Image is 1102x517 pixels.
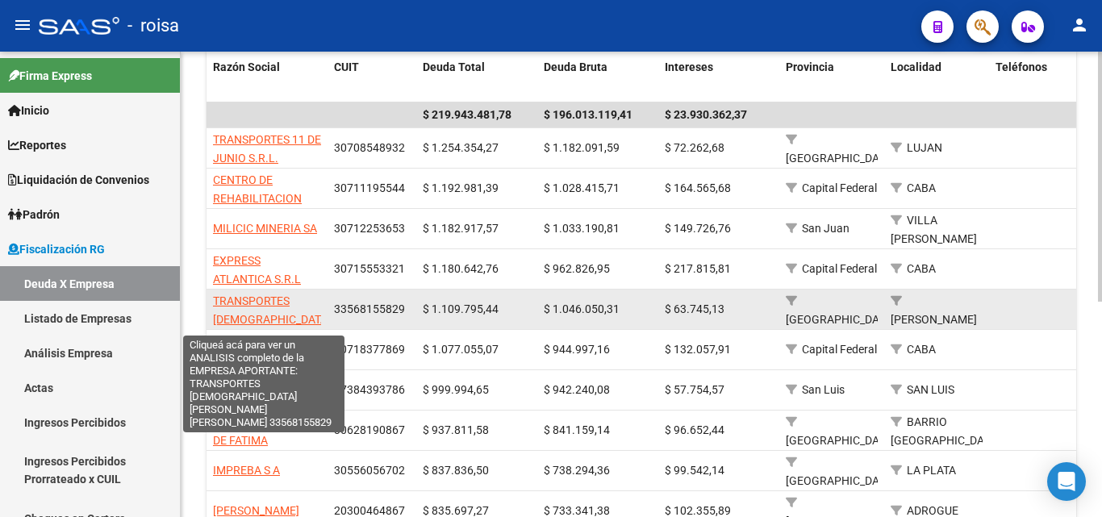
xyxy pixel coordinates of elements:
[334,383,405,396] span: 27384393786
[8,102,49,119] span: Inicio
[665,141,724,154] span: $ 72.262,68
[891,60,941,73] span: Localidad
[213,504,299,517] span: [PERSON_NAME]
[665,464,724,477] span: $ 99.542,14
[207,50,328,103] datatable-header-cell: Razón Social
[891,415,1000,465] span: BARRIO [GEOGRAPHIC_DATA][PERSON_NAME]
[907,504,958,517] span: ADROGUE
[802,262,877,275] span: Capital Federal
[334,343,405,356] span: 30718377869
[786,60,834,73] span: Provincia
[334,222,405,235] span: 30712253653
[213,375,299,407] span: [PERSON_NAME] [PERSON_NAME]
[213,133,321,165] span: TRANSPORTES 11 DE JUNIO S.R.L.
[537,50,658,103] datatable-header-cell: Deuda Bruta
[907,383,954,396] span: SAN LUIS
[213,173,302,223] span: CENTRO DE REHABILITACION REBIOGRAL S.A.
[213,415,325,447] span: [GEOGRAPHIC_DATA]. DE FATIMA
[13,15,32,35] mat-icon: menu
[907,141,942,154] span: LUJAN
[334,302,405,315] span: 33568155829
[665,108,747,121] span: $ 23.930.362,37
[423,383,489,396] span: $ 999.994,65
[416,50,537,103] datatable-header-cell: Deuda Total
[423,343,499,356] span: $ 1.077.055,07
[334,60,359,73] span: CUIT
[1047,462,1086,501] div: Open Intercom Messenger
[127,8,179,44] span: - roisa
[907,464,956,477] span: LA PLATA
[544,222,620,235] span: $ 1.033.190,81
[665,504,731,517] span: $ 102.355,89
[786,434,895,447] span: [GEOGRAPHIC_DATA]
[665,262,731,275] span: $ 217.815,81
[891,214,977,245] span: VILLA [PERSON_NAME]
[213,335,299,366] span: [PERSON_NAME] S.R.L.
[665,383,724,396] span: $ 57.754,57
[423,464,489,477] span: $ 837.836,50
[544,108,632,121] span: $ 196.013.119,41
[802,222,849,235] span: San Juan
[213,294,331,362] span: TRANSPORTES [DEMOGRAPHIC_DATA][PERSON_NAME][PERSON_NAME]
[334,262,405,275] span: 30715553321
[544,302,620,315] span: $ 1.046.050,31
[423,222,499,235] span: $ 1.182.917,57
[423,423,489,436] span: $ 937.811,58
[423,60,485,73] span: Deuda Total
[213,464,280,477] span: IMPREBA S A
[334,464,405,477] span: 30556056702
[328,50,416,103] datatable-header-cell: CUIT
[907,181,936,194] span: CABA
[8,206,60,223] span: Padrón
[213,222,317,235] span: MILICIC MINERIA SA
[786,474,895,487] span: [GEOGRAPHIC_DATA]
[658,50,779,103] datatable-header-cell: Intereses
[907,262,936,275] span: CABA
[802,181,877,194] span: Capital Federal
[996,60,1047,73] span: Teléfonos
[423,181,499,194] span: $ 1.192.981,39
[423,108,511,121] span: $ 219.943.481,78
[1070,15,1089,35] mat-icon: person
[544,504,610,517] span: $ 733.341,38
[544,262,610,275] span: $ 962.826,95
[544,383,610,396] span: $ 942.240,08
[544,60,607,73] span: Deuda Bruta
[786,313,895,326] span: [GEOGRAPHIC_DATA]
[8,67,92,85] span: Firma Express
[213,60,280,73] span: Razón Social
[423,302,499,315] span: $ 1.109.795,44
[665,181,731,194] span: $ 164.565,68
[334,504,405,517] span: 20300464867
[891,313,977,326] span: [PERSON_NAME]
[779,50,884,103] datatable-header-cell: Provincia
[665,302,724,315] span: $ 63.745,13
[665,60,713,73] span: Intereses
[334,141,405,154] span: 30708548932
[544,141,620,154] span: $ 1.182.091,59
[544,423,610,436] span: $ 841.159,14
[802,383,845,396] span: San Luis
[907,343,936,356] span: CABA
[8,171,149,189] span: Liquidación de Convenios
[544,343,610,356] span: $ 944.997,16
[544,181,620,194] span: $ 1.028.415,71
[802,343,877,356] span: Capital Federal
[334,181,405,194] span: 30711195544
[423,262,499,275] span: $ 1.180.642,76
[786,152,895,165] span: [GEOGRAPHIC_DATA]
[8,136,66,154] span: Reportes
[8,240,105,258] span: Fiscalización RG
[884,50,989,103] datatable-header-cell: Localidad
[423,504,489,517] span: $ 835.697,27
[334,423,405,436] span: 30628190867
[665,343,731,356] span: $ 132.057,91
[544,464,610,477] span: $ 738.294,36
[665,222,731,235] span: $ 149.726,76
[423,141,499,154] span: $ 1.254.354,27
[213,254,301,286] span: EXPRESS ATLANTICA S.R.L
[665,423,724,436] span: $ 96.652,44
